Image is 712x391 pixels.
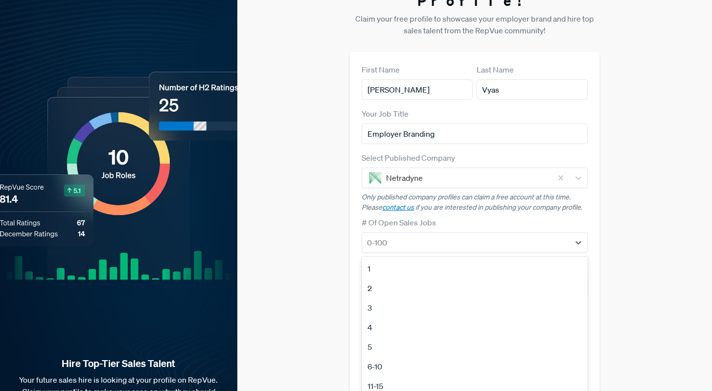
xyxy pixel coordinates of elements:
[362,152,455,164] label: Select Published Company
[362,298,587,318] div: 3
[382,203,414,212] a: contact us
[362,337,587,357] div: 5
[477,64,514,75] label: Last Name
[362,123,587,144] input: Title
[16,357,222,370] strong: Hire Top-Tier Sales Talent
[362,217,436,228] label: # Of Open Sales Jobs
[362,192,587,213] p: Only published company profiles can claim a free account at this time. Please if you are interest...
[362,64,400,75] label: First Name
[350,13,599,36] p: Claim your free profile to showcase your employer brand and hire top sales talent from the RepVue...
[369,172,381,184] img: Netradyne
[362,259,587,278] div: 1
[362,357,587,376] div: 6-10
[362,278,587,298] div: 2
[362,318,587,337] div: 4
[362,79,473,100] input: First Name
[477,79,588,100] input: Last Name
[362,108,409,120] label: Your Job Title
